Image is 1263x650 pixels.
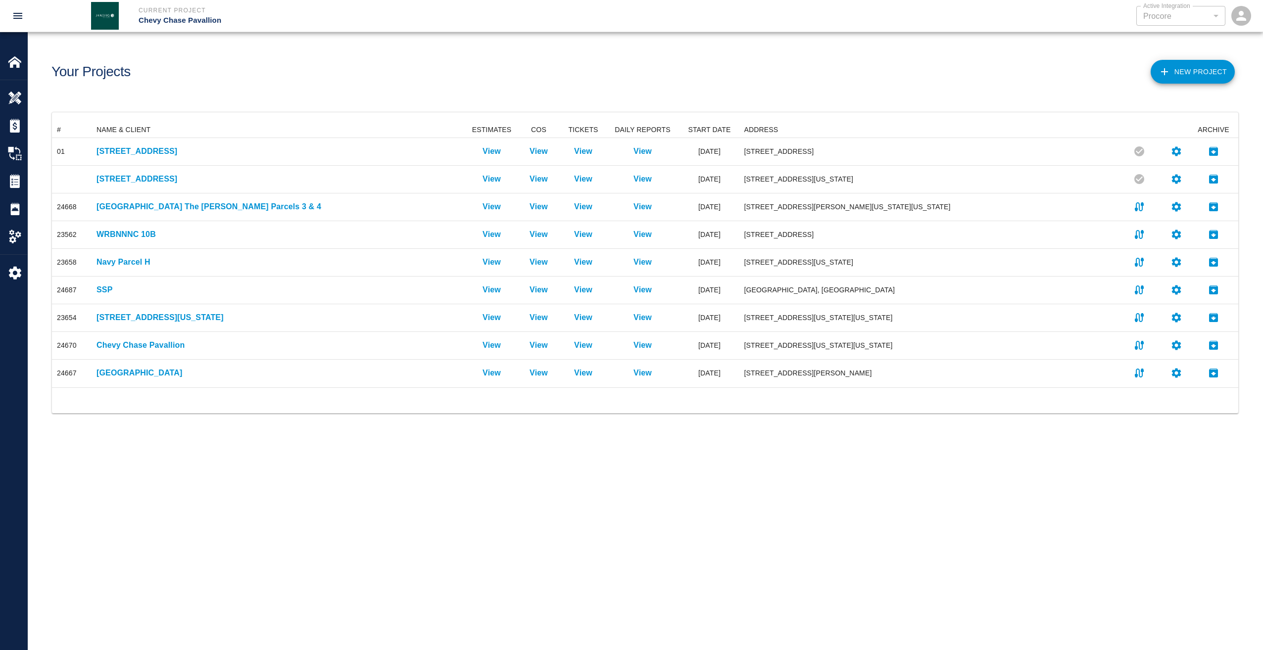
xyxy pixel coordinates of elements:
[1129,225,1149,244] button: Connect to integration
[97,339,462,351] a: Chevy Chase Pavallion
[530,229,548,240] a: View
[483,256,501,268] a: View
[91,2,119,30] img: Janeiro Inc
[1129,280,1149,300] button: Connect to integration
[744,122,778,138] div: ADDRESS
[1166,169,1186,189] button: Settings
[530,256,548,268] p: View
[530,367,548,379] a: View
[574,229,592,240] p: View
[97,229,462,240] a: WRBNNNC 10B
[1166,308,1186,327] button: Settings
[517,122,561,138] div: COS
[467,122,517,138] div: ESTIMATES
[530,145,548,157] p: View
[97,284,462,296] a: SSP
[680,193,739,221] div: [DATE]
[1129,169,1149,189] div: Connected to integration
[530,339,548,351] a: View
[483,312,501,324] a: View
[483,339,501,351] a: View
[1214,603,1263,650] div: Chat Widget
[92,122,467,138] div: NAME & CLIENT
[680,332,739,360] div: [DATE]
[483,229,501,240] a: View
[744,340,1110,350] div: [STREET_ADDRESS][US_STATE][US_STATE]
[139,6,685,15] p: Current Project
[97,312,462,324] a: [STREET_ADDRESS][US_STATE]
[744,368,1110,378] div: [STREET_ADDRESS][PERSON_NAME]
[97,173,462,185] p: [STREET_ADDRESS]
[680,277,739,304] div: [DATE]
[531,122,546,138] div: COS
[97,145,462,157] a: [STREET_ADDRESS]
[688,122,730,138] div: START DATE
[633,256,652,268] a: View
[57,122,61,138] div: #
[574,339,592,351] p: View
[633,145,652,157] a: View
[744,257,1110,267] div: [STREET_ADDRESS][US_STATE]
[680,221,739,249] div: [DATE]
[633,339,652,351] a: View
[483,284,501,296] p: View
[680,360,739,387] div: [DATE]
[680,122,739,138] div: START DATE
[574,256,592,268] a: View
[530,312,548,324] a: View
[615,122,670,138] div: DAILY REPORTS
[1189,122,1238,138] div: ARCHIVE
[97,201,462,213] p: [GEOGRAPHIC_DATA] The [PERSON_NAME] Parcels 3 & 4
[633,173,652,185] a: View
[568,122,598,138] div: TICKETS
[1166,363,1186,383] button: Settings
[483,145,501,157] a: View
[57,257,77,267] div: 23658
[633,367,652,379] p: View
[633,201,652,213] a: View
[574,201,592,213] a: View
[680,249,739,277] div: [DATE]
[51,64,131,80] h1: Your Projects
[1129,363,1149,383] button: Connect to integration
[574,367,592,379] p: View
[744,313,1110,323] div: [STREET_ADDRESS][US_STATE][US_STATE]
[530,173,548,185] a: View
[574,173,592,185] a: View
[1166,280,1186,300] button: Settings
[1129,252,1149,272] button: Connect to integration
[744,146,1110,156] div: [STREET_ADDRESS]
[6,4,30,28] button: open drawer
[1143,10,1218,22] div: Procore
[574,284,592,296] p: View
[483,173,501,185] a: View
[483,367,501,379] a: View
[530,284,548,296] a: View
[1166,225,1186,244] button: Settings
[574,312,592,324] a: View
[739,122,1115,138] div: ADDRESS
[633,312,652,324] a: View
[1166,252,1186,272] button: Settings
[97,256,462,268] p: Navy Parcel H
[97,367,462,379] p: [GEOGRAPHIC_DATA]
[1151,60,1235,84] button: New Project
